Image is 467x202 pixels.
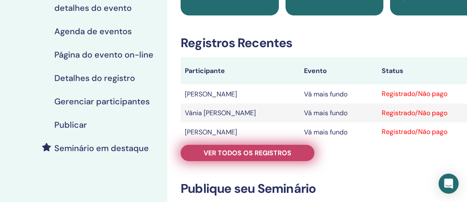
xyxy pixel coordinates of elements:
[54,73,135,83] font: Detalhes do registro
[304,90,347,98] font: Vá mais fundo
[304,109,347,117] font: Vá mais fundo
[54,96,150,107] font: Gerenciar participantes
[439,174,459,194] div: Abra o Intercom Messenger
[204,149,291,157] font: Ver todos os registros
[382,109,447,117] font: Registrado/Não pago
[382,89,447,98] font: Registrado/Não pago
[185,90,237,98] font: [PERSON_NAME]
[54,119,87,130] font: Publicar
[181,35,293,51] font: Registros Recentes
[181,180,316,197] font: Publique seu Seminário
[185,109,256,117] font: Vânia [PERSON_NAME]
[185,66,225,75] font: Participante
[54,26,132,37] font: Agenda de eventos
[304,128,347,136] font: Vá mais fundo
[54,49,153,60] font: Página do evento on-line
[181,145,314,161] a: Ver todos os registros
[54,143,149,154] font: Seminário em destaque
[382,66,403,75] font: Status
[382,127,447,136] font: Registrado/Não pago
[304,66,327,75] font: Evento
[54,3,132,13] font: detalhes do evento
[185,128,237,136] font: [PERSON_NAME]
